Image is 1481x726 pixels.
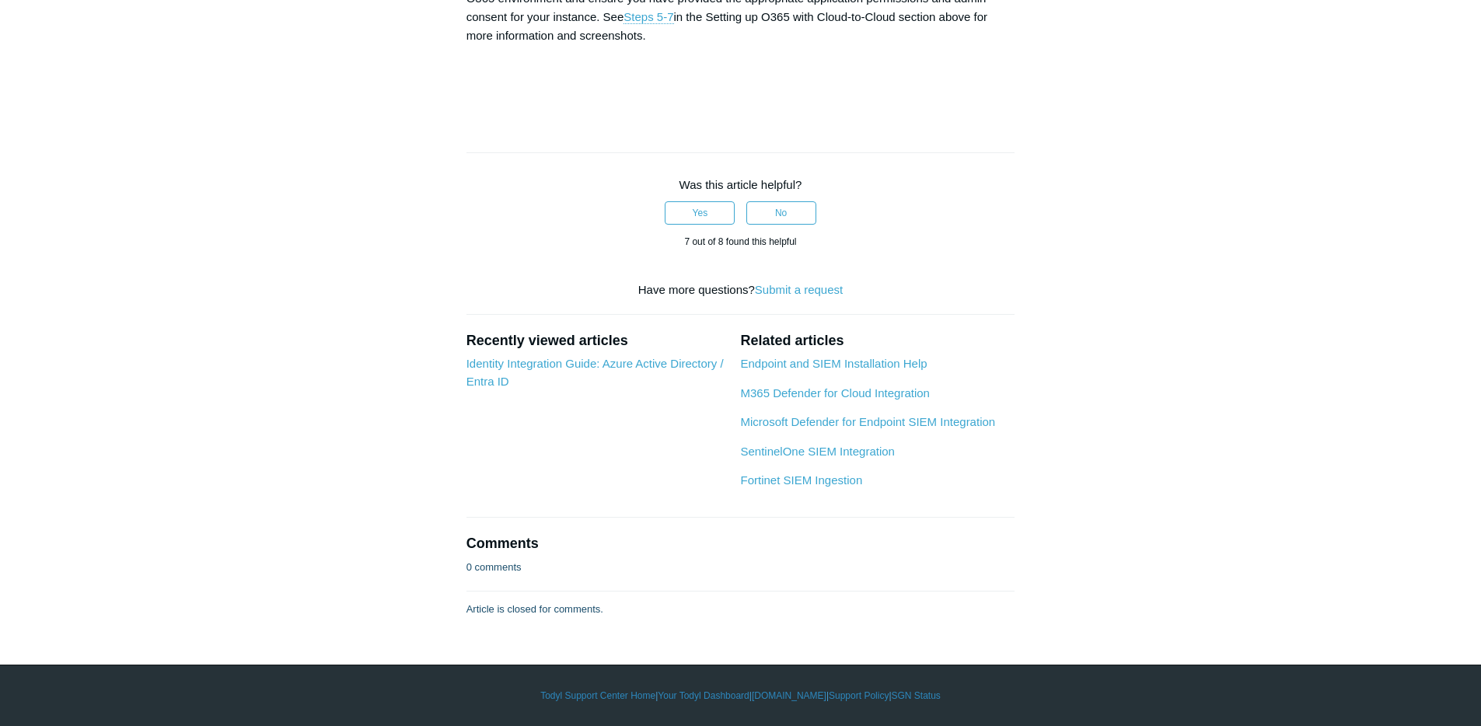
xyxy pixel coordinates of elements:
[679,178,802,191] span: Was this article helpful?
[658,689,749,703] a: Your Todyl Dashboard
[290,689,1192,703] div: | | | |
[740,330,1015,351] h2: Related articles
[740,445,894,458] a: SentinelOne SIEM Integration
[665,201,735,225] button: This article was helpful
[752,689,826,703] a: [DOMAIN_NAME]
[684,236,796,247] span: 7 out of 8 found this helpful
[829,689,889,703] a: Support Policy
[755,283,843,296] a: Submit a request
[740,415,995,428] a: Microsoft Defender for Endpoint SIEM Integration
[466,602,603,617] p: Article is closed for comments.
[466,533,1015,554] h2: Comments
[466,330,725,351] h2: Recently viewed articles
[466,560,522,575] p: 0 comments
[892,689,941,703] a: SGN Status
[740,357,927,370] a: Endpoint and SIEM Installation Help
[540,689,655,703] a: Todyl Support Center Home
[466,281,1015,299] div: Have more questions?
[623,10,673,24] a: Steps 5-7
[740,473,862,487] a: Fortinet SIEM Ingestion
[746,201,816,225] button: This article was not helpful
[740,386,929,400] a: M365 Defender for Cloud Integration
[466,357,724,388] a: Identity Integration Guide: Azure Active Directory / Entra ID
